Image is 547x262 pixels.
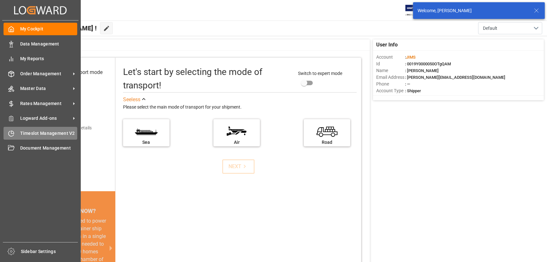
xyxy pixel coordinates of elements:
div: See less [123,96,140,103]
span: Order Management [20,70,71,77]
div: Welcome, [PERSON_NAME] [418,7,528,14]
span: Sidebar Settings [21,248,78,255]
a: Data Management [4,37,77,50]
div: Let's start by selecting the mode of transport! [123,65,292,92]
span: : — [405,82,410,86]
div: Select transport mode [53,69,103,76]
span: : 0019Y0000050OTgQAM [405,61,451,66]
span: : [PERSON_NAME] [405,68,439,73]
span: Master Data [20,85,71,92]
span: Switch to expert mode [298,71,342,76]
a: My Cockpit [4,23,77,35]
div: Road [307,139,347,146]
div: Please select the main mode of transport for your shipment. [123,103,357,111]
span: Name [376,67,405,74]
img: Exertis%20JAM%20-%20Email%20Logo.jpg_1722504956.jpg [405,5,427,16]
a: Timeslot Management V2 [4,127,77,139]
span: Account Type [376,87,405,94]
div: NEXT [228,163,248,170]
div: Sea [126,139,166,146]
span: Default [483,25,497,32]
span: : [PERSON_NAME][EMAIL_ADDRESS][DOMAIN_NAME] [405,75,505,80]
span: Phone [376,81,405,87]
span: My Cockpit [20,26,78,32]
span: Id [376,61,405,67]
span: : Shipper [405,88,421,93]
span: Email Address [376,74,405,81]
div: Air [217,139,257,146]
span: : [405,55,416,60]
span: Account [376,54,405,61]
span: Timeslot Management V2 [20,130,78,137]
span: JIMS [406,55,416,60]
span: Rates Management [20,100,71,107]
span: User Info [376,41,398,49]
span: My Reports [20,55,78,62]
span: Data Management [20,41,78,47]
button: NEXT [222,160,254,174]
button: open menu [478,22,542,34]
span: Document Management [20,145,78,151]
span: Logward Add-ons [20,115,71,122]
